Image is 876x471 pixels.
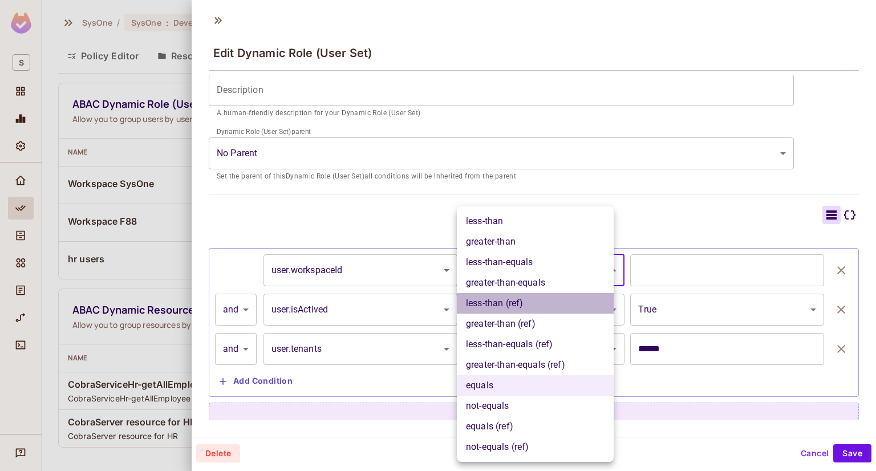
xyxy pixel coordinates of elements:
[457,232,614,252] li: greater-than
[457,334,614,355] li: less-than-equals (ref)
[457,437,614,457] li: not-equals (ref)
[457,416,614,437] li: equals (ref)
[457,396,614,416] li: not-equals
[457,252,614,273] li: less-than-equals
[457,273,614,293] li: greater-than-equals
[457,293,614,314] li: less-than (ref)
[457,355,614,375] li: greater-than-equals (ref)
[457,375,614,396] li: equals
[457,314,614,334] li: greater-than (ref)
[457,211,614,232] li: less-than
